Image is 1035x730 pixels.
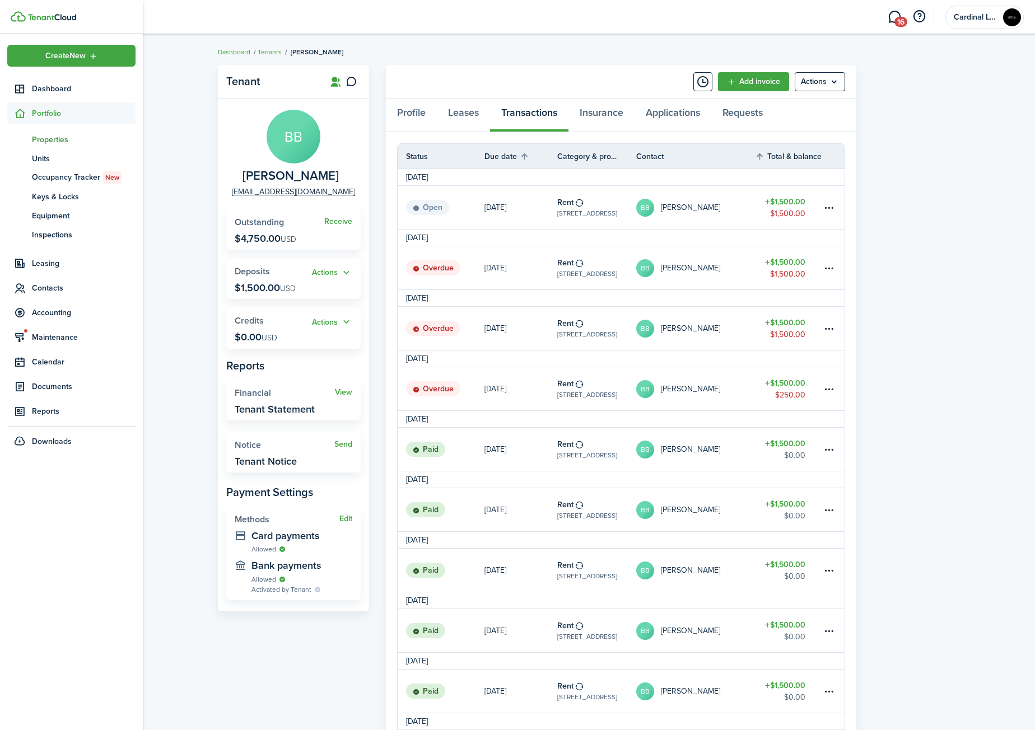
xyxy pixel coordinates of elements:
a: Rent[STREET_ADDRESS] [557,367,636,410]
button: Actions [312,266,352,279]
table-amount-title: $1,500.00 [765,619,805,631]
p: [DATE] [484,625,506,637]
a: Send [334,440,352,449]
a: Overdue [398,246,484,289]
a: Units [7,149,136,168]
a: BB[PERSON_NAME] [636,488,755,531]
span: Create New [45,52,86,60]
table-amount-title: $1,500.00 [765,256,805,268]
a: [DATE] [484,488,557,531]
table-profile-info-text: [PERSON_NAME] [661,324,720,333]
a: [DATE] [484,549,557,592]
button: Open menu [312,266,352,279]
td: [DATE] [398,715,436,727]
widget-stats-title: Methods [235,514,339,525]
table-info-title: Rent [557,680,574,692]
table-subtitle: [STREET_ADDRESS] [557,269,617,279]
table-amount-title: $1,500.00 [765,377,805,389]
p: $4,750.00 [235,233,296,244]
widget-stats-description: Card payments [251,530,352,541]
td: [DATE] [398,534,436,546]
button: Open menu [7,45,136,67]
table-amount-description: $1,500.00 [770,329,805,340]
span: Cardinal Legacy Property Management LLC [954,13,999,21]
widget-stats-title: Financial [235,388,335,398]
a: Overdue [398,367,484,410]
table-info-title: Rent [557,438,574,450]
a: Profile [386,99,437,132]
a: Tenants [258,47,282,57]
status: Open [406,200,449,216]
table-profile-info-text: [PERSON_NAME] [661,506,720,514]
table-info-title: Rent [557,499,574,511]
span: Units [32,153,136,165]
status: Paid [406,684,445,699]
a: Occupancy TrackerNew [7,168,136,187]
span: USD [280,283,296,294]
status: Overdue [406,260,460,276]
table-subtitle: [STREET_ADDRESS] [557,511,617,521]
span: Maintenance [32,331,136,343]
a: [DATE] [484,307,557,350]
table-amount-description: $1,500.00 [770,268,805,280]
th: Sort [484,149,557,163]
a: Equipment [7,206,136,225]
a: Paid [398,670,484,713]
th: Contact [636,151,755,162]
table-amount-title: $1,500.00 [765,317,805,329]
button: Open menu [795,72,845,91]
a: Rent[STREET_ADDRESS] [557,670,636,713]
td: [DATE] [398,292,436,304]
widget-stats-description: Tenant Statement [235,404,315,415]
span: Inspections [32,229,136,241]
a: BB[PERSON_NAME] [636,186,755,229]
span: Accounting [32,307,136,319]
span: Keys & Locks [32,191,136,203]
widget-stats-description: Bank payments [251,560,352,571]
p: [DATE] [484,504,506,516]
p: $0.00 [235,331,277,343]
a: Overdue [398,307,484,350]
a: Dashboard [218,47,250,57]
table-amount-description: $0.00 [784,691,805,703]
a: Inspections [7,225,136,244]
a: Paid [398,428,484,471]
table-amount-description: $250.00 [775,389,805,401]
table-amount-title: $1,500.00 [765,559,805,570]
span: Outstanding [235,216,284,228]
table-profile-info-text: [PERSON_NAME] [661,385,720,394]
img: TenantCloud [27,14,76,21]
a: $1,500.00$1,500.00 [755,246,822,289]
avatar-text: BB [636,441,654,458]
td: [DATE] [398,595,436,606]
a: [DATE] [484,609,557,652]
table-info-title: Rent [557,378,574,390]
a: Rent[STREET_ADDRESS] [557,186,636,229]
menu-btn: Actions [795,72,845,91]
td: [DATE] [398,474,436,485]
a: [DATE] [484,186,557,229]
a: [DATE] [484,246,557,289]
span: Calendar [32,356,136,368]
status: Paid [406,623,445,639]
avatar-text: BB [636,380,654,398]
span: Portfolio [32,107,136,119]
table-amount-title: $1,500.00 [765,196,805,208]
panel-main-subtitle: Reports [226,357,361,374]
td: [DATE] [398,171,436,183]
table-amount-description: $1,500.00 [770,208,805,219]
a: Reports [7,400,136,422]
a: BB[PERSON_NAME] [636,307,755,350]
table-profile-info-text: [PERSON_NAME] [661,203,720,212]
a: $1,500.00$0.00 [755,428,822,471]
table-profile-info-text: [PERSON_NAME] [661,626,720,635]
p: [DATE] [484,202,506,213]
a: BB[PERSON_NAME] [636,609,755,652]
span: Dashboard [32,83,136,95]
table-info-title: Rent [557,257,574,269]
span: Brenda Brown [243,169,339,183]
avatar-text: BB [636,561,654,579]
p: [DATE] [484,383,506,395]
